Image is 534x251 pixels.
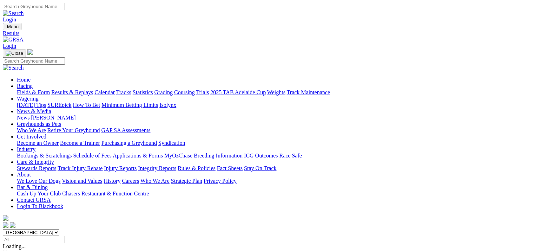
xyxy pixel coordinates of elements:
a: Calendar [94,89,115,95]
a: Fact Sheets [217,165,243,171]
a: Weights [267,89,285,95]
a: Chasers Restaurant & Function Centre [62,191,149,197]
a: Tracks [116,89,131,95]
a: Purchasing a Greyhound [101,140,157,146]
a: Schedule of Fees [73,153,111,159]
input: Select date [3,236,65,243]
div: Wagering [17,102,531,108]
a: Become a Trainer [60,140,100,146]
a: Who We Are [140,178,170,184]
a: Login [3,43,16,49]
a: Statistics [133,89,153,95]
input: Search [3,3,65,10]
a: Race Safe [279,153,302,159]
a: Strategic Plan [171,178,202,184]
a: Trials [196,89,209,95]
a: Applications & Forms [113,153,163,159]
a: Racing [17,83,33,89]
a: History [104,178,120,184]
a: 2025 TAB Adelaide Cup [210,89,266,95]
img: Search [3,10,24,17]
img: Close [6,51,23,56]
img: twitter.svg [10,222,15,228]
div: News & Media [17,115,531,121]
a: Retire Your Greyhound [47,127,100,133]
a: Integrity Reports [138,165,176,171]
div: About [17,178,531,184]
a: [PERSON_NAME] [31,115,75,121]
a: Track Maintenance [287,89,330,95]
a: Syndication [158,140,185,146]
a: ICG Outcomes [244,153,278,159]
a: Bookings & Scratchings [17,153,72,159]
a: Coursing [174,89,195,95]
a: Rules & Policies [178,165,216,171]
a: Cash Up Your Club [17,191,61,197]
a: Contact GRSA [17,197,51,203]
input: Search [3,57,65,65]
div: Get Involved [17,140,531,146]
a: Breeding Information [194,153,243,159]
a: Greyhounds as Pets [17,121,61,127]
a: Stewards Reports [17,165,56,171]
img: GRSA [3,37,24,43]
a: Fields & Form [17,89,50,95]
div: Racing [17,89,531,96]
a: Minimum Betting Limits [101,102,158,108]
a: Login [3,17,16,22]
img: Search [3,65,24,71]
a: Results & Replays [51,89,93,95]
a: Track Injury Rebate [58,165,103,171]
a: Results [3,30,531,37]
a: Vision and Values [62,178,102,184]
a: Injury Reports [104,165,137,171]
a: News & Media [17,108,51,114]
a: About [17,172,31,178]
a: Careers [122,178,139,184]
div: Bar & Dining [17,191,531,197]
div: Greyhounds as Pets [17,127,531,134]
a: Login To Blackbook [17,203,63,209]
a: Isolynx [159,102,176,108]
a: Grading [154,89,173,95]
a: Care & Integrity [17,159,54,165]
span: Menu [7,24,19,29]
a: Privacy Policy [204,178,237,184]
div: Industry [17,153,531,159]
a: Home [17,77,31,83]
a: Stay On Track [244,165,276,171]
button: Toggle navigation [3,50,26,57]
a: Who We Are [17,127,46,133]
a: Wagering [17,96,39,102]
a: Bar & Dining [17,184,48,190]
a: How To Bet [73,102,100,108]
img: facebook.svg [3,222,8,228]
button: Toggle navigation [3,23,21,30]
a: News [17,115,29,121]
a: MyOzChase [164,153,192,159]
a: Industry [17,146,35,152]
img: logo-grsa-white.png [27,49,33,55]
a: Get Involved [17,134,46,140]
span: Loading... [3,243,26,249]
img: logo-grsa-white.png [3,215,8,221]
a: Become an Owner [17,140,59,146]
a: SUREpick [47,102,71,108]
div: Care & Integrity [17,165,531,172]
a: [DATE] Tips [17,102,46,108]
a: We Love Our Dogs [17,178,60,184]
a: GAP SA Assessments [101,127,151,133]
